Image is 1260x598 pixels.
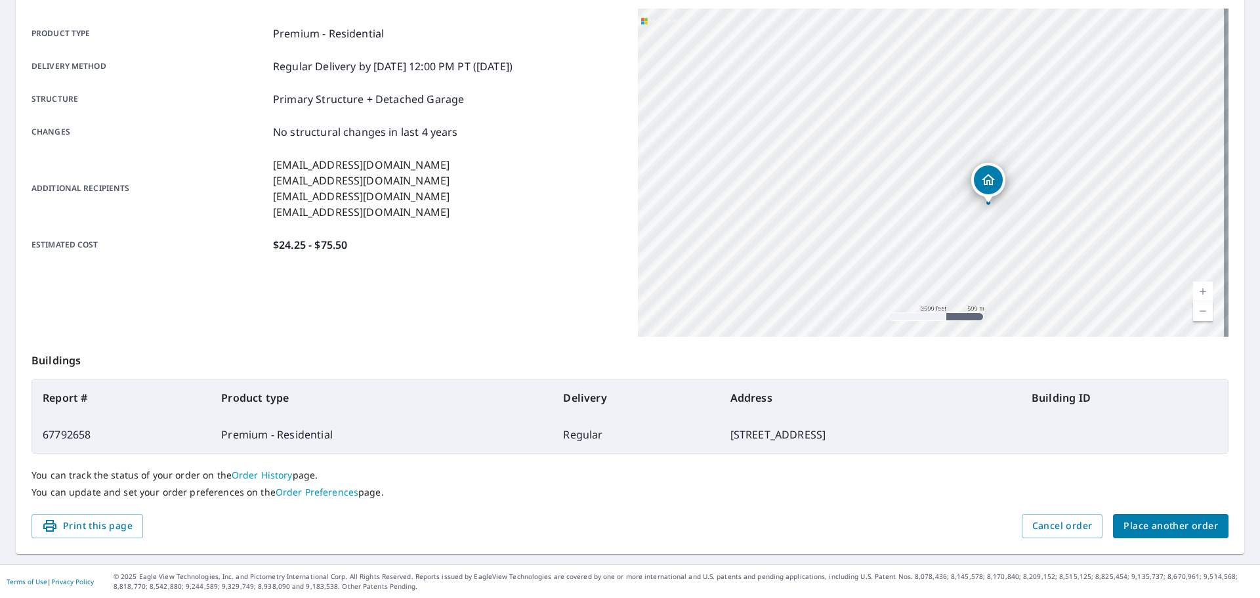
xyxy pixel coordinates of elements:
td: 67792658 [32,416,211,453]
span: Cancel order [1032,518,1093,534]
p: Primary Structure + Detached Garage [273,91,464,107]
p: You can update and set your order preferences on the page. [31,486,1228,498]
p: Buildings [31,337,1228,379]
p: Changes [31,124,268,140]
p: No structural changes in last 4 years [273,124,458,140]
a: Order Preferences [276,486,358,498]
a: Terms of Use [7,577,47,586]
p: [EMAIL_ADDRESS][DOMAIN_NAME] [273,188,450,204]
p: Additional recipients [31,157,268,220]
a: Privacy Policy [51,577,94,586]
p: Structure [31,91,268,107]
button: Place another order [1113,514,1228,538]
span: Print this page [42,518,133,534]
p: [EMAIL_ADDRESS][DOMAIN_NAME] [273,157,450,173]
p: Product type [31,26,268,41]
p: Regular Delivery by [DATE] 12:00 PM PT ([DATE]) [273,58,513,74]
p: You can track the status of your order on the page. [31,469,1228,481]
div: Dropped pin, building 1, Residential property, 94-1029 Halepuna St Waipahu, HI 96797 [971,163,1005,203]
p: Delivery method [31,58,268,74]
p: Estimated cost [31,237,268,253]
th: Report # [32,379,211,416]
th: Address [720,379,1021,416]
th: Product type [211,379,553,416]
td: Premium - Residential [211,416,553,453]
a: Order History [232,469,293,481]
p: [EMAIL_ADDRESS][DOMAIN_NAME] [273,204,450,220]
span: Place another order [1123,518,1218,534]
p: $24.25 - $75.50 [273,237,347,253]
button: Print this page [31,514,143,538]
td: Regular [553,416,719,453]
a: Current Level 14, Zoom Out [1193,301,1213,321]
td: [STREET_ADDRESS] [720,416,1021,453]
p: | [7,578,94,586]
p: Premium - Residential [273,26,384,41]
th: Building ID [1021,379,1228,416]
a: Current Level 14, Zoom In [1193,282,1213,301]
button: Cancel order [1022,514,1103,538]
th: Delivery [553,379,719,416]
p: © 2025 Eagle View Technologies, Inc. and Pictometry International Corp. All Rights Reserved. Repo... [114,572,1253,591]
p: [EMAIL_ADDRESS][DOMAIN_NAME] [273,173,450,188]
